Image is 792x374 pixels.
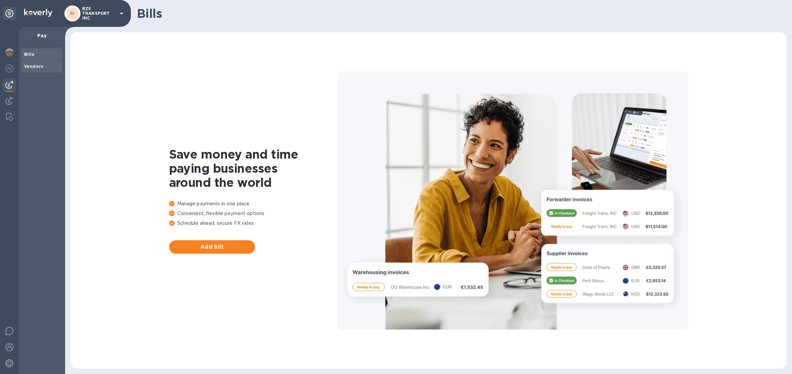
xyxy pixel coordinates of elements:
[24,9,52,17] img: Logo
[169,210,337,217] p: Convenient, flexible payment options.
[175,243,250,251] span: Add bill
[169,147,337,190] h1: Save money and time paying businesses around the world
[3,7,16,20] div: Unpin categories
[24,64,44,69] b: Vendors
[24,52,34,57] b: Bills
[70,11,75,16] b: BI
[82,6,116,20] p: BZS TRANSPORT INC
[5,65,13,73] img: Foreign exchange
[137,6,781,20] h1: Bills
[169,200,337,207] p: Manage payments in one place.
[169,220,337,227] p: Schedule ahead, secure FX rates.
[169,240,255,254] button: Add bill
[24,32,60,39] p: Pay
